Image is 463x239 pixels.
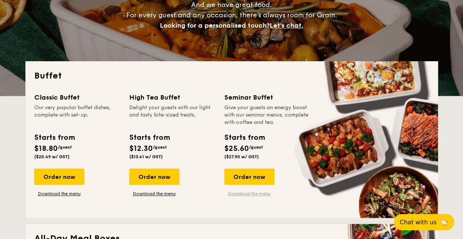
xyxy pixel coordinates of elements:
span: $12.30 [129,144,153,153]
div: High Tea Buffet [129,92,215,103]
span: /guest [58,145,72,150]
span: ($20.49 w/ GST) [34,154,70,159]
div: Order now [129,169,179,185]
span: /guest [153,145,167,150]
div: Starts from [129,132,169,143]
span: Let's chat. [270,21,303,30]
button: Chat with us🦙 [394,214,454,230]
a: Download the menu [224,191,274,197]
span: ($13.41 w/ GST) [129,154,163,159]
div: Order now [34,169,84,185]
a: Download the menu [34,191,84,197]
h2: Buffet [34,70,429,82]
span: Looking for a personalised touch? [160,21,270,30]
span: ($27.90 w/ GST) [224,154,259,159]
span: And we have great food. For every guest and any occasion, there’s always room for Grain. [126,1,337,30]
div: Starts from [224,132,264,143]
span: /guest [249,145,263,150]
div: Starts from [34,132,74,143]
span: Chat with us [400,219,436,226]
span: $25.60 [224,144,249,153]
div: Give your guests an energy boost with our seminar menus, complete with coffee and tea. [224,104,311,126]
div: Delight your guests with our light and tasty bite-sized treats. [129,104,215,126]
div: Order now [224,169,274,185]
a: Download the menu [129,191,179,197]
div: Seminar Buffet [224,92,311,103]
span: $18.80 [34,144,58,153]
span: 🦙 [439,218,448,226]
div: Our very popular buffet dishes, complete with set-up. [34,104,120,126]
div: Classic Buffet [34,92,120,103]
